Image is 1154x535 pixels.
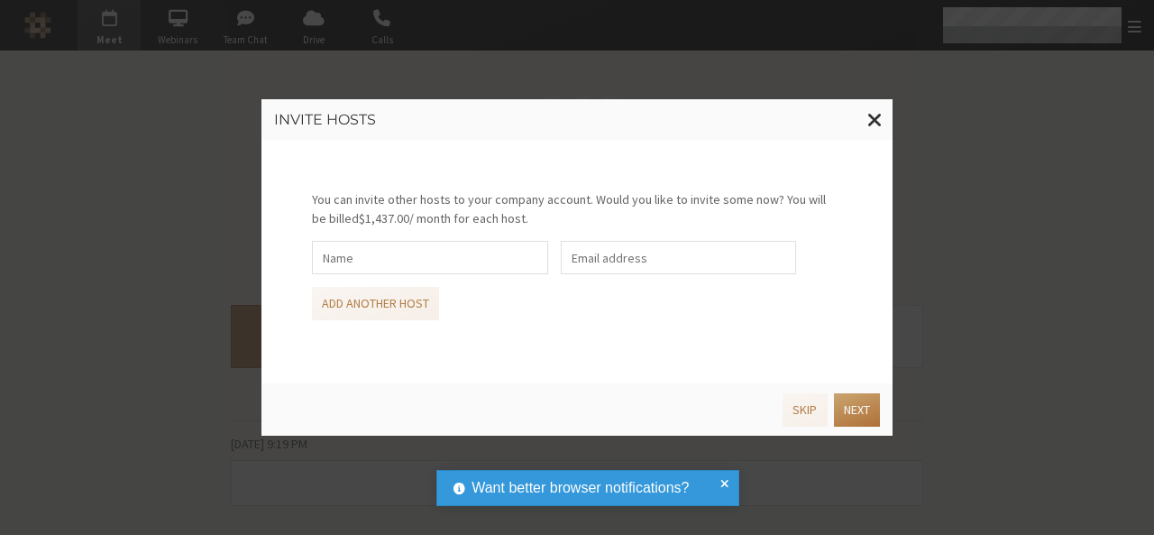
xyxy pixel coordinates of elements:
h3: Invite hosts [274,112,880,128]
p: You can invite other hosts to your company account. Would you like to invite some now? You will b... [312,190,842,228]
input: Name [312,241,548,274]
button: Add another host [312,287,439,320]
button: Close modal [857,99,893,141]
button: Skip [783,393,827,427]
span: Want better browser notifications? [472,477,689,499]
input: Email address [561,241,797,274]
button: Next [834,393,880,427]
